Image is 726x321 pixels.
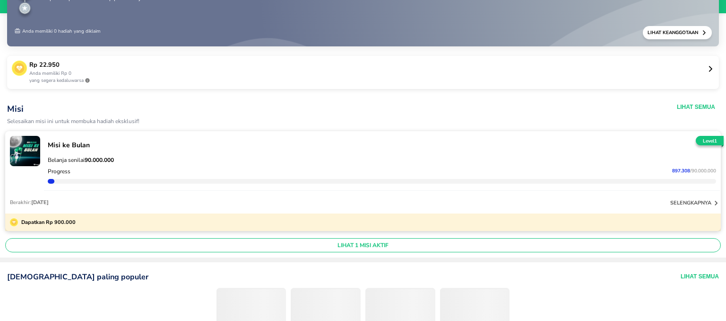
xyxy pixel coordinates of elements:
[14,26,101,39] p: Anda memiliki 0 hadiah yang diklaim
[7,118,537,125] p: Selesaikan misi ini untuk membuka hadiah eksklusif!
[648,29,701,36] p: Lihat Keanggotaan
[29,61,707,70] p: Rp 22.950
[29,77,707,84] p: yang segera kedaluwarsa
[48,141,716,150] p: Misi ke Bulan
[670,198,721,208] button: selengkapnya
[48,168,70,175] p: Progress
[31,199,49,206] span: [DATE]
[670,199,711,206] p: selengkapnya
[18,218,76,226] p: Dapatkan Rp 900.000
[29,70,707,77] p: Anda memiliki Rp 0
[672,168,690,174] span: 897.308
[10,136,40,166] img: mission-21327
[7,272,148,282] p: [DEMOGRAPHIC_DATA] paling populer
[10,199,49,206] p: Berakhir:
[690,168,716,174] span: / 90.000.000
[9,241,717,249] span: LIHAT 1 MISI AKTIF
[85,156,114,164] strong: 90.000.000
[681,272,719,282] button: Lihat Semua
[48,156,114,164] span: Belanja senilai
[7,103,537,115] p: Misi
[677,103,715,111] button: Lihat Semua
[694,138,726,145] p: Level 1
[5,238,721,252] button: LIHAT 1 MISI AKTIF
